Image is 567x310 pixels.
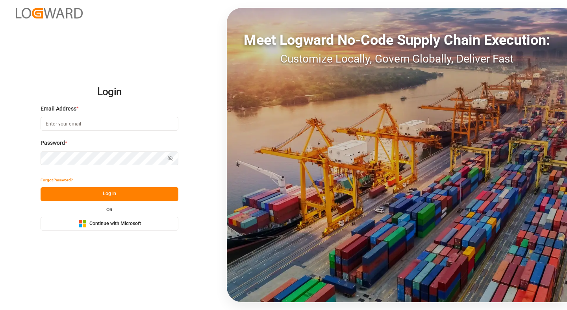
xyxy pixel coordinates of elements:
[41,187,178,201] button: Log In
[41,173,73,187] button: Forgot Password?
[227,30,567,51] div: Meet Logward No-Code Supply Chain Execution:
[41,217,178,231] button: Continue with Microsoft
[41,105,76,113] span: Email Address
[89,220,141,227] span: Continue with Microsoft
[41,139,65,147] span: Password
[41,79,178,105] h2: Login
[41,117,178,131] input: Enter your email
[16,8,83,18] img: Logward_new_orange.png
[106,207,113,212] small: OR
[227,51,567,67] div: Customize Locally, Govern Globally, Deliver Fast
